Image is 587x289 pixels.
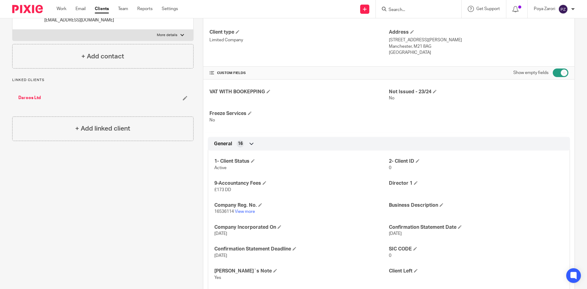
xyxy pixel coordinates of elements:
[389,50,568,56] p: [GEOGRAPHIC_DATA]
[209,37,389,43] p: Limited Company
[388,7,443,13] input: Search
[214,224,389,231] h4: Company Incorporated On
[209,29,389,35] h4: Client type
[76,6,86,12] a: Email
[214,232,227,236] span: [DATE]
[209,110,389,117] h4: Freeze Services
[235,209,255,214] a: View more
[389,37,568,43] p: [STREET_ADDRESS][PERSON_NAME]
[214,202,389,209] h4: Company Reg. No.
[214,180,389,187] h4: 9-Accountancy Fees
[214,246,389,252] h4: Confirmation Statement Deadline
[209,71,389,76] h4: CUSTOM FIELDS
[238,141,243,147] span: 16
[513,70,548,76] label: Show empty fields
[12,78,194,83] p: Linked clients
[214,188,231,192] span: £173 DD
[214,254,227,258] span: [DATE]
[389,158,563,165] h4: 2- Client ID
[389,166,391,170] span: 0
[534,6,555,12] p: Poya Zarori
[81,52,124,61] h4: + Add contact
[57,6,66,12] a: Work
[18,95,41,101] a: Daroos Ltd
[209,118,215,122] span: No
[44,17,114,23] p: [EMAIL_ADDRESS][DOMAIN_NAME]
[389,96,394,100] span: No
[389,89,568,95] h4: Not Issued - 23/24
[162,6,178,12] a: Settings
[214,158,389,165] h4: 1- Client Status
[476,7,500,11] span: Get Support
[389,224,563,231] h4: Confirmation Statement Date
[209,89,389,95] h4: VAT WITH BOOKEPPING
[389,29,568,35] h4: Address
[389,232,402,236] span: [DATE]
[214,268,389,274] h4: [PERSON_NAME]`s Note
[389,180,563,187] h4: Director 1
[389,268,563,274] h4: Client Left
[389,43,568,50] p: Manchester, M21 8AG
[214,209,234,214] span: 16536114
[214,166,227,170] span: Active
[389,246,563,252] h4: SIC CODE
[137,6,153,12] a: Reports
[12,5,43,13] img: Pixie
[157,33,177,38] p: More details
[214,276,221,280] span: Yes
[95,6,109,12] a: Clients
[558,4,568,14] img: svg%3E
[389,202,563,209] h4: Business Description
[118,6,128,12] a: Team
[214,141,232,147] span: General
[75,124,130,133] h4: + Add linked client
[389,254,391,258] span: 0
